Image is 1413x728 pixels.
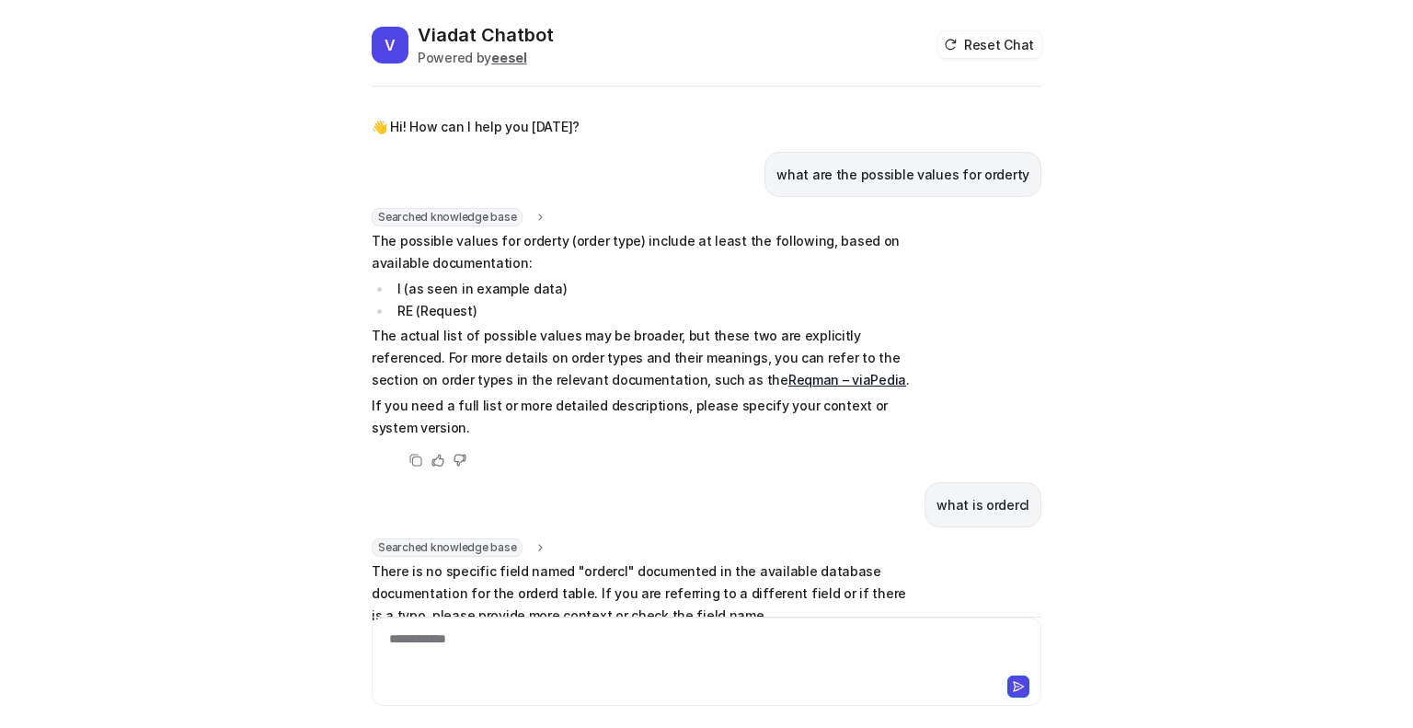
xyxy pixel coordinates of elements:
[418,22,554,48] h2: Viadat Chatbot
[372,230,910,274] p: The possible values for orderty (order type) include at least the following, based on available d...
[372,325,910,391] p: The actual list of possible values may be broader, but these two are explicitly referenced. For m...
[392,278,910,300] li: I (as seen in example data)
[938,31,1041,58] button: Reset Chat
[788,372,906,387] a: Reqman – viaPedia
[372,538,523,557] span: Searched knowledge base
[372,208,523,226] span: Searched knowledge base
[936,494,1029,516] p: what is ordercl
[776,164,1029,186] p: what are the possible values for orderty
[372,395,910,439] p: If you need a full list or more detailed descriptions, please specify your context or system vers...
[372,116,580,138] p: 👋 Hi! How can I help you [DATE]?
[372,560,910,627] p: There is no specific field named "ordercl" documented in the available database documentation for...
[392,300,910,322] li: RE (Request)
[372,27,408,64] span: V
[491,50,527,65] b: eesel
[418,48,554,67] div: Powered by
